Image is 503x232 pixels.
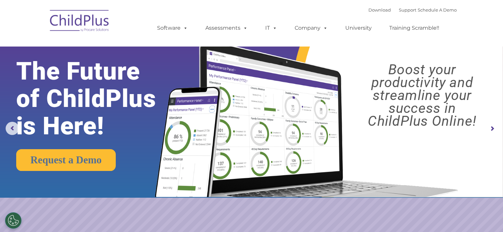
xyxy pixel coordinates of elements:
rs-layer: Boost your productivity and streamline your success in ChildPlus Online! [348,63,497,127]
a: Support [399,7,416,13]
font: | [368,7,457,13]
img: ChildPlus by Procare Solutions [47,5,113,38]
a: Download [368,7,391,13]
a: Company [288,21,334,35]
a: IT [259,21,284,35]
a: University [339,21,378,35]
a: Software [150,21,194,35]
a: Request a Demo [16,149,116,171]
button: Cookies Settings [5,212,21,229]
a: Assessments [199,21,254,35]
rs-layer: The Future of ChildPlus is Here! [16,57,177,140]
span: Last name [92,44,112,49]
span: Phone number [92,71,120,76]
a: Training Scramble!! [383,21,446,35]
a: Schedule A Demo [418,7,457,13]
